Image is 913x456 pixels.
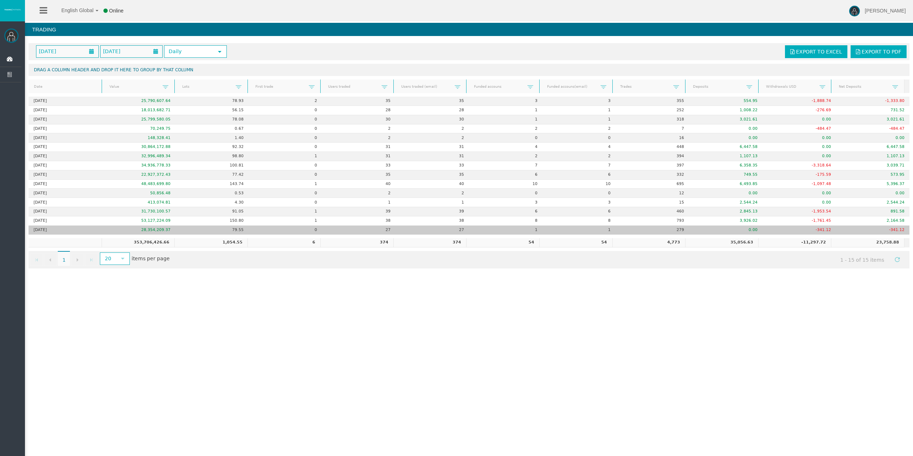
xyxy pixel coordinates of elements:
[249,198,322,207] td: 0
[865,8,906,14] span: [PERSON_NAME]
[174,238,248,247] td: 1,054.55
[322,170,396,180] td: 35
[393,238,466,247] td: 374
[762,152,836,161] td: 0.00
[47,257,53,263] span: Go to the previous page
[88,257,94,263] span: Go to the last page
[469,97,542,106] td: 3
[249,115,322,124] td: 0
[689,189,762,198] td: 0.00
[322,198,396,207] td: 1
[762,133,836,143] td: 0.00
[689,198,762,207] td: 2,544.24
[469,161,542,170] td: 7
[249,106,322,115] td: 0
[29,64,909,76] div: Drag a column header and drop it here to group by that column
[396,216,469,226] td: 38
[396,180,469,189] td: 40
[322,115,396,124] td: 30
[762,226,836,235] td: -341.12
[29,152,102,161] td: [DATE]
[762,216,836,226] td: -1,761.45
[175,124,249,134] td: 0.67
[29,124,102,134] td: [DATE]
[469,226,542,235] td: 1
[542,133,616,143] td: 0
[836,143,909,152] td: 6,447.58
[396,207,469,216] td: 39
[175,97,249,106] td: 78.93
[836,115,909,124] td: 3,021.61
[102,124,175,134] td: 70,249.75
[616,97,689,106] td: 355
[836,216,909,226] td: 2,164.58
[102,143,175,152] td: 30,864,172.88
[469,143,542,152] td: 4
[101,253,116,264] span: 20
[616,226,689,235] td: 279
[396,226,469,235] td: 27
[322,161,396,170] td: 33
[175,189,249,198] td: 0.53
[862,49,901,55] span: Export to PDF
[29,189,102,198] td: [DATE]
[120,256,126,261] span: select
[542,124,616,134] td: 2
[469,115,542,124] td: 1
[836,170,909,180] td: 573.95
[322,133,396,143] td: 2
[102,152,175,161] td: 32,996,489.34
[836,106,909,115] td: 731.52
[762,106,836,115] td: -276.69
[71,253,84,266] a: Go to the next page
[175,226,249,235] td: 79.55
[835,82,892,91] a: Net Deposits
[616,216,689,226] td: 793
[175,207,249,216] td: 91.05
[102,97,175,106] td: 25,790,607.64
[542,97,616,106] td: 3
[836,133,909,143] td: 0.00
[689,226,762,235] td: 0.00
[175,152,249,161] td: 98.80
[616,152,689,161] td: 394
[178,82,236,91] a: Lots
[851,45,907,58] a: Export to PDF
[217,49,223,55] span: select
[689,133,762,143] td: 0.00
[322,207,396,216] td: 39
[4,8,21,11] img: logo.svg
[249,180,322,189] td: 1
[836,97,909,106] td: -1,333.80
[685,238,758,247] td: 35,056.63
[85,253,98,266] a: Go to the last page
[689,82,746,91] a: Deposits
[612,238,685,247] td: 4,773
[249,207,322,216] td: 1
[29,161,102,170] td: [DATE]
[836,161,909,170] td: 3,039.71
[396,152,469,161] td: 31
[101,46,122,56] span: [DATE]
[175,106,249,115] td: 56.15
[29,106,102,115] td: [DATE]
[762,198,836,207] td: 0.00
[396,161,469,170] td: 33
[29,216,102,226] td: [DATE]
[102,198,175,207] td: 413,074.81
[616,180,689,189] td: 695
[102,226,175,235] td: 28,354,209.37
[542,115,616,124] td: 1
[249,189,322,198] td: 0
[542,216,616,226] td: 8
[616,161,689,170] td: 397
[542,161,616,170] td: 7
[849,6,860,16] img: user-image
[249,152,322,161] td: 1
[894,257,900,262] span: Refresh
[98,253,170,265] span: items per page
[831,238,904,247] td: 23,758.88
[175,170,249,180] td: 77.42
[320,238,393,247] td: 374
[836,207,909,216] td: 891.58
